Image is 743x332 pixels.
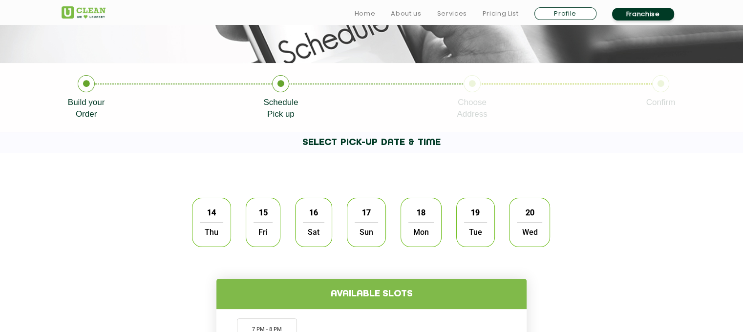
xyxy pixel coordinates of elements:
[216,279,527,309] h4: Available slots
[254,222,273,242] span: Fri
[355,222,378,242] span: Sun
[466,203,485,222] span: 19
[62,6,106,19] img: UClean Laundry and Dry Cleaning
[355,8,376,20] a: Home
[263,97,298,120] p: Schedule Pick up
[520,203,539,222] span: 20
[517,222,542,242] span: Wed
[457,97,487,120] p: Choose Address
[74,132,669,153] h1: SELECT PICK-UP DATE & TIME
[612,8,674,21] a: Franchise
[391,8,421,20] a: About us
[464,222,487,242] span: Tue
[357,203,376,222] span: 17
[303,222,324,242] span: Sat
[202,203,221,222] span: 14
[534,7,596,20] a: Profile
[646,97,676,108] p: Confirm
[408,222,434,242] span: Mon
[437,8,467,20] a: Services
[68,97,105,120] p: Build your Order
[412,203,430,222] span: 18
[304,203,323,222] span: 16
[200,222,223,242] span: Thu
[254,203,273,222] span: 15
[483,8,519,20] a: Pricing List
